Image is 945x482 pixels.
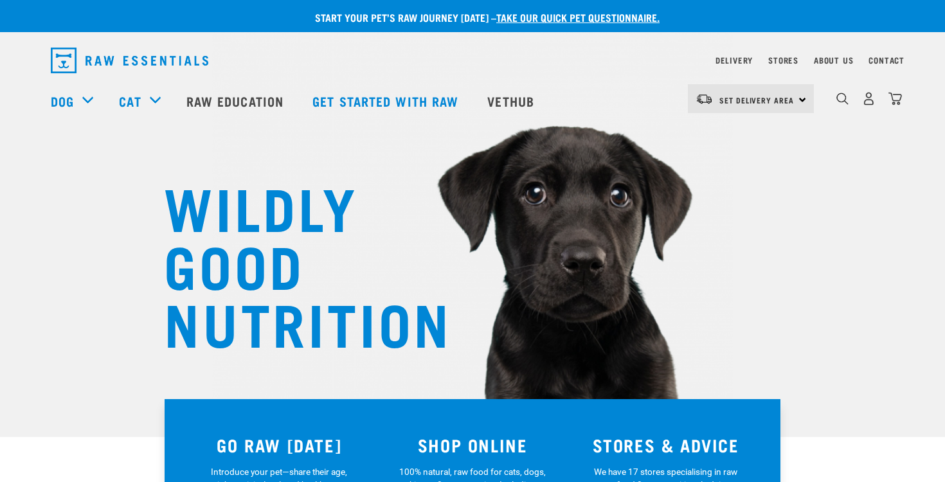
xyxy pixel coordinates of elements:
[190,435,368,455] h3: GO RAW [DATE]
[164,177,421,350] h1: WILDLY GOOD NUTRITION
[577,435,755,455] h3: STORES & ADVICE
[768,58,798,62] a: Stores
[51,48,208,73] img: Raw Essentials Logo
[862,92,876,105] img: user.png
[51,91,74,111] a: Dog
[814,58,853,62] a: About Us
[119,91,141,111] a: Cat
[888,92,902,105] img: home-icon@2x.png
[40,42,905,78] nav: dropdown navigation
[300,75,474,127] a: Get started with Raw
[719,98,794,102] span: Set Delivery Area
[496,14,660,20] a: take our quick pet questionnaire.
[836,93,849,105] img: home-icon-1@2x.png
[474,75,550,127] a: Vethub
[696,93,713,105] img: van-moving.png
[715,58,753,62] a: Delivery
[869,58,905,62] a: Contact
[384,435,562,455] h3: SHOP ONLINE
[174,75,300,127] a: Raw Education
